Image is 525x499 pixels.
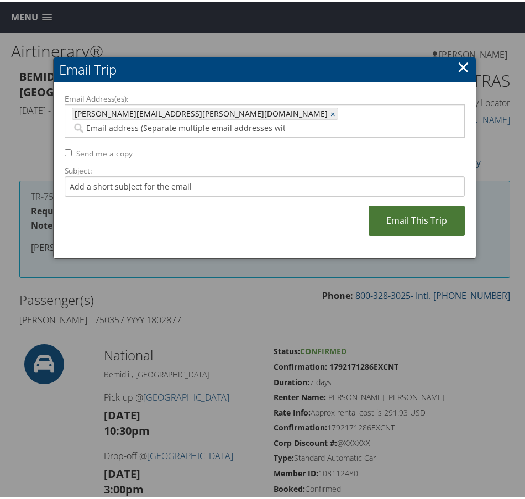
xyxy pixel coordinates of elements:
input: Email address (Separate multiple email addresses with commas) [72,120,292,132]
a: × [330,106,338,117]
a: Email This Trip [369,203,465,234]
a: × [457,54,470,76]
input: Add a short subject for the email [65,174,465,195]
label: Email Address(es): [65,91,465,102]
h2: Email Trip [54,55,476,80]
label: Subject: [65,163,465,174]
span: [PERSON_NAME][EMAIL_ADDRESS][PERSON_NAME][DOMAIN_NAME] [72,106,328,117]
label: Send me a copy [76,146,133,157]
